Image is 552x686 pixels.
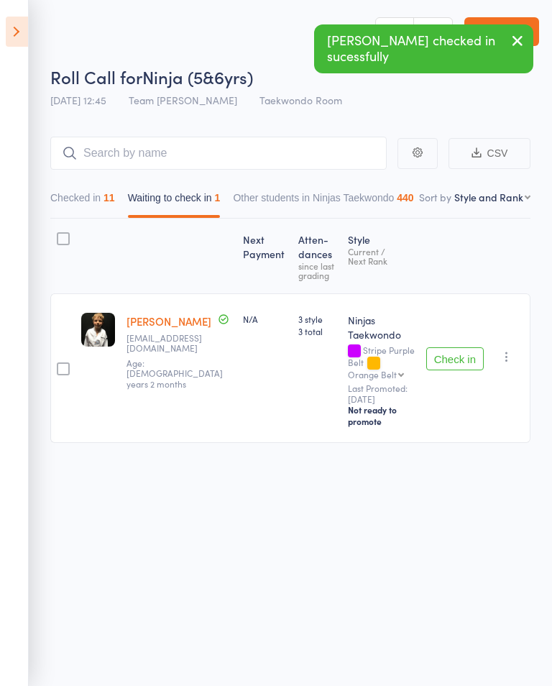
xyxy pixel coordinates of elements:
[215,192,221,203] div: 1
[397,192,413,203] div: 440
[237,225,293,287] div: Next Payment
[454,190,523,204] div: Style and Rank
[259,93,342,107] span: Taekwondo Room
[464,17,539,46] a: Exit roll call
[128,185,221,218] button: Waiting to check in1
[348,345,415,379] div: Stripe Purple Belt
[81,313,115,347] img: image1731117677.png
[129,93,237,107] span: Team [PERSON_NAME]
[342,225,420,287] div: Style
[298,261,336,280] div: since last grading
[50,137,387,170] input: Search by name
[314,24,533,73] div: [PERSON_NAME] checked in sucessfully
[50,93,106,107] span: [DATE] 12:45
[126,314,211,329] a: [PERSON_NAME]
[243,313,287,325] div: N/A
[50,185,115,218] button: Checked in11
[348,247,415,265] div: Current / Next Rank
[348,370,397,379] div: Orange Belt
[293,225,341,287] div: Atten­dances
[426,347,484,370] button: Check in
[126,333,220,354] small: adriandoohan@gmail.com
[103,192,115,203] div: 11
[419,190,451,204] label: Sort by
[298,325,336,337] span: 3 total
[50,65,142,88] span: Roll Call for
[126,357,223,390] span: Age: [DEMOGRAPHIC_DATA] years 2 months
[448,138,530,169] button: CSV
[142,65,253,88] span: Ninja (5&6yrs)
[233,185,413,218] button: Other students in Ninjas Taekwondo440
[298,313,336,325] span: 3 style
[348,313,415,342] div: Ninjas Taekwondo
[348,404,415,427] div: Not ready to promote
[348,383,415,404] small: Last Promoted: [DATE]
